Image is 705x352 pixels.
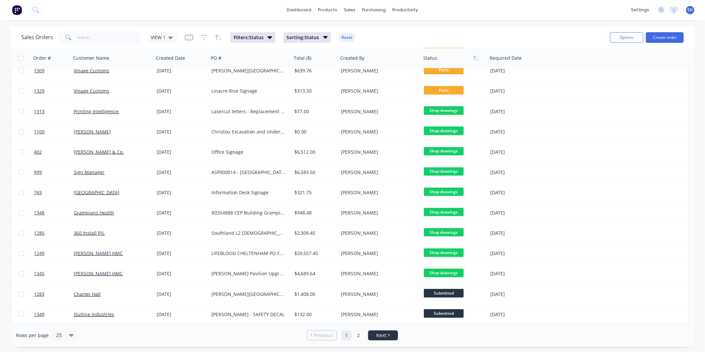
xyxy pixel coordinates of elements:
div: [DATE] [490,311,543,318]
div: Office Signage [211,149,285,155]
a: Previous page [307,332,337,339]
div: [DATE] [157,250,206,257]
div: [PERSON_NAME] [341,149,415,155]
span: 1313 [34,108,44,115]
span: Previous [314,332,333,339]
div: [PERSON_NAME] [341,169,415,176]
div: [DATE] [157,169,206,176]
a: Page 1 is your current page [342,330,352,340]
div: $4,689.64 [294,270,334,277]
span: Shop drawings [424,106,464,115]
div: productivity [389,5,422,15]
a: Page 2 [353,330,363,340]
div: [DATE] [490,291,543,298]
div: products [315,5,341,15]
span: 999 [34,169,42,176]
div: [DATE] [490,230,543,236]
span: 1348 [34,210,44,216]
input: Search... [77,31,142,44]
div: [PERSON_NAME] [341,250,415,257]
div: Christou Excavation and Underground Power STICKERS [211,129,285,135]
span: Shop drawings [424,208,464,216]
span: VIEW 1 [151,34,166,41]
div: LIFEBLOOD CHELTENHAM PO F26003/1 [211,250,285,257]
button: Reset [339,33,355,42]
div: PO # [211,55,221,61]
span: 1249 [34,250,44,257]
div: [PERSON_NAME] [341,67,415,74]
a: [PERSON_NAME] [74,129,111,135]
img: Factory [12,5,22,15]
span: 1100 [34,129,44,135]
button: Sorting:Status [283,32,331,43]
div: [DATE] [490,189,543,196]
div: [DATE] [157,270,206,277]
div: [DATE] [157,108,206,115]
span: 1349 [34,311,44,318]
div: R0354888 CEP Building Grampian health directional signage [211,210,285,216]
ul: Pagination [304,330,401,340]
div: [PERSON_NAME] [341,230,415,236]
a: [PERSON_NAME] & Co. [74,149,124,155]
div: Total ($) [294,55,311,61]
div: $313.50 [294,88,334,94]
a: 769 [34,183,74,203]
span: Submitted [424,289,464,297]
button: Create order [646,32,684,43]
div: [DATE] [490,88,543,94]
a: Sign Manager [74,169,105,175]
div: [PERSON_NAME] - SAFETY DECAL [211,311,285,318]
div: [DATE] [157,88,206,94]
a: Vinage Customs [74,88,109,94]
div: [DATE] [490,169,543,176]
div: [DATE] [157,129,206,135]
div: [DATE] [490,129,543,135]
div: Created By [340,55,364,61]
button: Filters:Status [230,32,275,43]
span: Paint [424,86,464,94]
a: 1249 [34,243,74,263]
div: $20,557.45 [294,250,334,257]
a: 1349 [34,305,74,324]
span: 402 [34,149,42,155]
div: [DATE] [157,230,206,236]
div: [DATE] [157,67,206,74]
a: [PERSON_NAME] HMC [74,250,123,256]
div: [PERSON_NAME] Pavilion Upgrade [211,270,285,277]
span: Shop drawings [424,269,464,277]
span: Submitted [424,309,464,317]
span: Shop drawings [424,248,464,257]
a: Next page [368,332,398,339]
div: [PERSON_NAME] [341,189,415,196]
div: Information Desk Signage [211,189,285,196]
span: Shop drawings [424,127,464,135]
div: Status [423,55,437,61]
div: purchasing [359,5,389,15]
a: Printing Intelligence [74,108,118,115]
span: 1285 [34,230,44,236]
div: [PERSON_NAME] [341,291,415,298]
span: Next [376,332,386,339]
div: Created Date [156,55,185,61]
a: 402 [34,142,74,162]
div: [PERSON_NAME] [341,311,415,318]
div: Linacre Rise Signage [211,88,285,94]
span: 769 [34,189,42,196]
button: Options [610,32,643,43]
div: [DATE] [490,67,543,74]
div: $0.00 [294,129,334,135]
div: [PERSON_NAME] [341,270,415,277]
span: Filters: Status [234,34,264,41]
span: Sorting: Status [287,34,319,41]
span: Paint [424,66,464,74]
span: 1309 [34,67,44,74]
div: $1,408.00 [294,291,334,298]
span: Shop drawings [424,167,464,176]
div: $639.76 [294,67,334,74]
span: Shop drawings [424,228,464,236]
div: [PERSON_NAME][GEOGRAPHIC_DATA] - School House Signage [211,291,285,298]
a: 1313 [34,102,74,122]
div: $6,583.50 [294,169,334,176]
div: ASP000014 - [GEOGRAPHIC_DATA] - [GEOGRAPHIC_DATA] [211,169,285,176]
div: $132.00 [294,311,334,318]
